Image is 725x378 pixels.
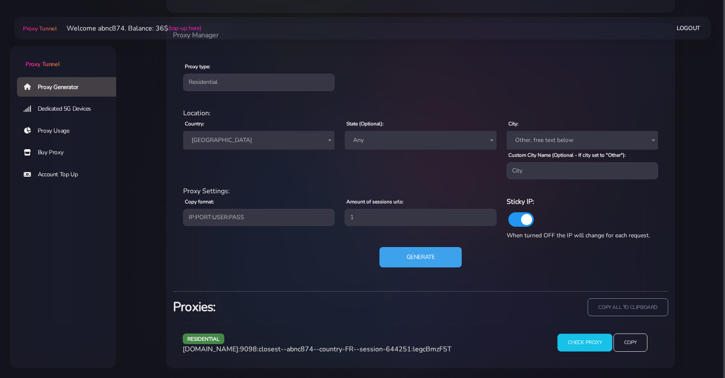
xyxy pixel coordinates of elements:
[21,22,56,35] a: Proxy Tunnel
[508,151,626,159] label: Custom City Name (Optional - If city set to "Other"):
[23,25,56,33] span: Proxy Tunnel
[613,334,647,352] input: Copy
[684,337,714,367] iframe: Webchat Widget
[188,134,329,146] span: France
[185,120,204,128] label: Country:
[507,162,658,179] input: City
[178,186,663,196] div: Proxy Settings:
[508,120,519,128] label: City:
[677,20,700,36] a: Logout
[588,298,668,317] input: copy all to clipboard
[56,23,201,33] li: Welcome abnc874. Balance: 36$
[173,298,415,316] h3: Proxies:
[17,99,123,119] a: Dedicated 5G Devices
[185,198,214,206] label: Copy format:
[185,63,210,70] label: Proxy type:
[507,131,658,150] span: Other, free text below
[558,334,612,351] input: Check Proxy
[183,345,452,354] span: [DOMAIN_NAME]:9098:closest--abnc874--country-FR--session-644251:legcBmzF5T
[379,247,462,267] button: Generate
[17,143,123,162] a: Buy Proxy
[345,131,496,150] span: Any
[346,120,384,128] label: State (Optional):
[183,334,224,344] span: residential
[183,131,335,150] span: France
[178,108,663,118] div: Location:
[512,134,653,146] span: Other, free text below
[507,196,658,207] h6: Sticky IP:
[507,231,650,239] span: When turned OFF the IP will change for each request.
[168,24,201,33] a: (top-up here)
[350,134,491,146] span: Any
[346,198,404,206] label: Amount of sessions urls:
[25,60,59,68] span: Proxy Tunnel
[10,46,116,69] a: Proxy Tunnel
[17,165,123,184] a: Account Top Up
[17,121,123,141] a: Proxy Usage
[17,77,123,97] a: Proxy Generator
